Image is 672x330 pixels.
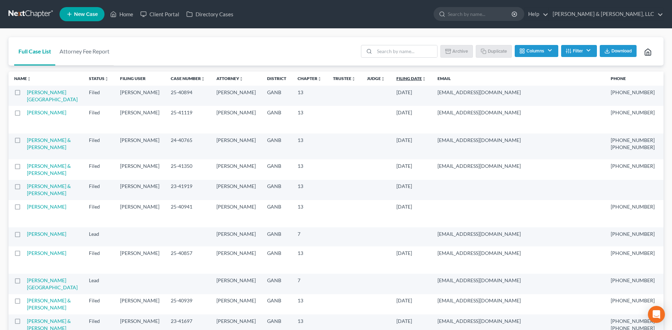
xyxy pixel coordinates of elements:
[611,48,632,54] span: Download
[611,277,655,284] pre: [PHONE_NUMBER]
[107,8,137,21] a: Home
[27,89,78,102] a: [PERSON_NAME][GEOGRAPHIC_DATA]
[211,159,261,180] td: [PERSON_NAME]
[83,227,114,246] td: Lead
[27,277,78,290] a: [PERSON_NAME][GEOGRAPHIC_DATA]
[261,86,292,106] td: GANB
[114,180,165,200] td: [PERSON_NAME]
[83,274,114,294] td: Lead
[165,86,211,106] td: 25-40894
[292,200,327,227] td: 13
[381,77,385,81] i: unfold_more
[261,159,292,180] td: GANB
[448,7,513,21] input: Search by name...
[27,183,71,196] a: [PERSON_NAME] & [PERSON_NAME]
[211,246,261,274] td: [PERSON_NAME]
[114,72,165,86] th: Filing User
[391,133,432,159] td: [DATE]
[292,106,327,133] td: 13
[89,76,109,81] a: Statusunfold_more
[211,227,261,246] td: [PERSON_NAME]
[14,76,31,81] a: Nameunfold_more
[83,294,114,314] td: Filed
[183,8,237,21] a: Directory Cases
[391,86,432,106] td: [DATE]
[261,274,292,294] td: GANB
[391,294,432,314] td: [DATE]
[437,137,599,144] pre: [EMAIL_ADDRESS][DOMAIN_NAME]
[611,250,655,257] pre: [PHONE_NUMBER]
[114,294,165,314] td: [PERSON_NAME]
[611,137,655,151] pre: [PHONE_NUMBER] [PHONE_NUMBER]
[367,76,385,81] a: Judgeunfold_more
[292,133,327,159] td: 13
[549,8,663,21] a: [PERSON_NAME] & [PERSON_NAME], LLC
[114,133,165,159] td: [PERSON_NAME]
[391,106,432,133] td: [DATE]
[165,133,211,159] td: 24-40765
[261,133,292,159] td: GANB
[611,109,655,116] pre: [PHONE_NUMBER]
[211,274,261,294] td: [PERSON_NAME]
[114,200,165,227] td: [PERSON_NAME]
[261,227,292,246] td: GANB
[171,76,205,81] a: Case Numberunfold_more
[261,200,292,227] td: GANB
[437,250,599,257] pre: [EMAIL_ADDRESS][DOMAIN_NAME]
[261,294,292,314] td: GANB
[211,106,261,133] td: [PERSON_NAME]
[27,250,66,256] a: [PERSON_NAME]
[165,106,211,133] td: 25-41119
[600,45,637,57] button: Download
[211,86,261,106] td: [PERSON_NAME]
[27,77,31,81] i: unfold_more
[165,246,211,274] td: 25-40857
[27,137,71,150] a: [PERSON_NAME] & [PERSON_NAME]
[515,45,558,57] button: Columns
[27,204,66,210] a: [PERSON_NAME]
[611,231,655,238] pre: [PHONE_NUMBER]
[351,77,356,81] i: unfold_more
[317,77,322,81] i: unfold_more
[437,297,599,304] pre: [EMAIL_ADDRESS][DOMAIN_NAME]
[391,200,432,227] td: [DATE]
[165,294,211,314] td: 25-40939
[374,45,437,57] input: Search by name...
[292,180,327,200] td: 13
[611,89,655,96] pre: [PHONE_NUMBER]
[292,246,327,274] td: 13
[216,76,243,81] a: Attorneyunfold_more
[27,231,66,237] a: [PERSON_NAME]
[211,294,261,314] td: [PERSON_NAME]
[432,72,605,86] th: Email
[83,246,114,274] td: Filed
[74,12,98,17] span: New Case
[391,246,432,274] td: [DATE]
[292,227,327,246] td: 7
[437,277,599,284] pre: [EMAIL_ADDRESS][DOMAIN_NAME]
[83,159,114,180] td: Filed
[261,180,292,200] td: GANB
[525,8,548,21] a: Help
[391,180,432,200] td: [DATE]
[292,294,327,314] td: 13
[437,89,599,96] pre: [EMAIL_ADDRESS][DOMAIN_NAME]
[55,37,114,66] a: Attorney Fee Report
[422,77,426,81] i: unfold_more
[27,297,71,311] a: [PERSON_NAME] & [PERSON_NAME]
[611,297,655,304] pre: [PHONE_NUMBER]
[605,72,660,86] th: Phone
[165,200,211,227] td: 25-40941
[292,274,327,294] td: 7
[292,86,327,106] td: 13
[298,76,322,81] a: Chapterunfold_more
[611,203,655,210] pre: [PHONE_NUMBER]
[83,133,114,159] td: Filed
[27,163,71,176] a: [PERSON_NAME] & [PERSON_NAME]
[114,106,165,133] td: [PERSON_NAME]
[83,86,114,106] td: Filed
[611,163,655,170] pre: [PHONE_NUMBER]
[114,246,165,274] td: [PERSON_NAME]
[201,77,205,81] i: unfold_more
[165,159,211,180] td: 25-41350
